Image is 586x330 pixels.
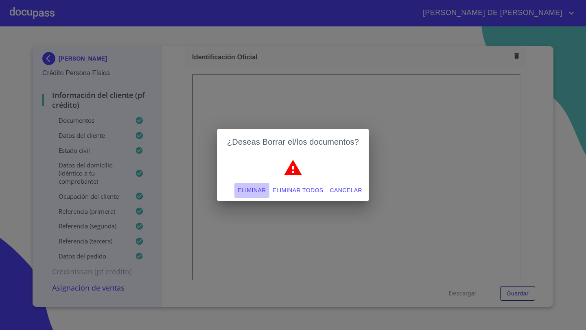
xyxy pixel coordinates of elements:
[269,183,327,198] button: Eliminar todos
[330,185,362,195] span: Cancelar
[327,183,365,198] button: Cancelar
[234,183,269,198] button: Eliminar
[273,185,324,195] span: Eliminar todos
[238,185,266,195] span: Eliminar
[227,135,359,148] h2: ¿Deseas Borrar el/los documentos?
